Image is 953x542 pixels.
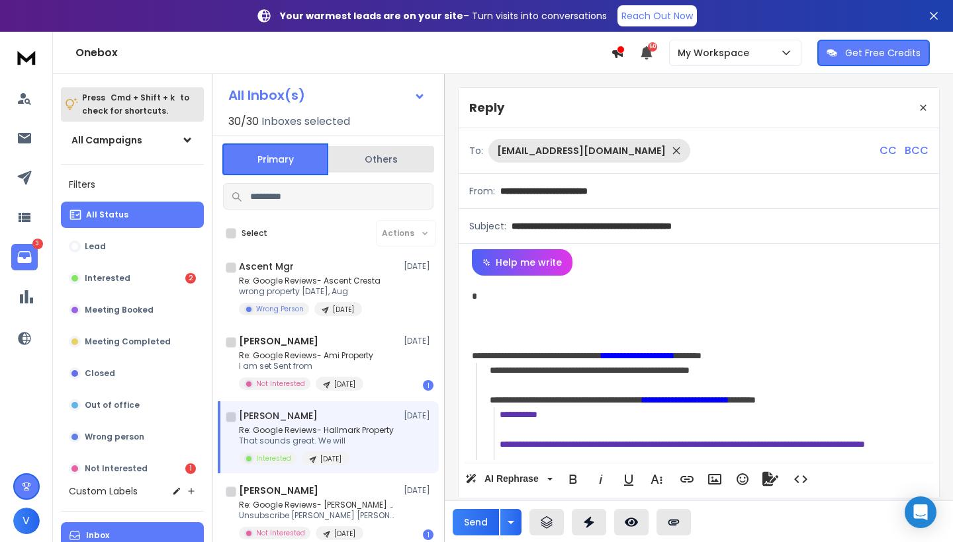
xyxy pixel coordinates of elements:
button: Interested2 [61,265,204,291]
p: Not Interested [256,528,305,538]
div: 1 [423,529,433,540]
p: My Workspace [678,46,754,59]
p: All Status [86,210,128,220]
p: Re: Google Reviews- Hallmark Property [239,425,394,436]
p: [DATE] [334,529,355,539]
h1: [PERSON_NAME] [239,484,318,497]
div: Open Intercom Messenger [905,496,936,528]
p: Interested [85,273,130,284]
div: 1 [185,463,196,474]
button: Closed [61,360,204,387]
p: Get Free Credits [845,46,921,59]
button: Signature [758,466,783,492]
p: That sounds great. We will [239,436,394,446]
p: – Turn visits into conversations [280,9,607,22]
h1: Ascent Mgr [239,260,294,273]
strong: Your warmest leads are on your site [280,9,463,22]
p: Lead [85,241,106,252]
button: Get Free Credits [817,40,930,66]
p: I am set Sent from [239,361,373,371]
button: All Inbox(s) [218,82,436,108]
p: [DATE] [404,261,433,272]
p: Wrong Person [256,304,304,314]
button: Send [453,509,499,535]
p: CC [880,143,897,159]
p: Unsubscribe [PERSON_NAME] [PERSON_NAME] Real [239,510,398,521]
span: 30 / 30 [228,114,259,130]
p: Not Interested [256,379,305,389]
a: 3 [11,244,38,270]
button: V [13,508,40,534]
button: Meeting Completed [61,329,204,355]
p: wrong property [DATE], Aug [239,286,381,297]
button: Insert Link (⌘K) [674,466,700,492]
h1: Onebox [75,45,611,61]
p: Inbox [86,530,109,541]
button: All Status [61,202,204,228]
button: More Text [644,466,669,492]
button: Primary [222,143,328,175]
button: Wrong person [61,424,204,450]
p: [DATE] [320,454,341,464]
p: 3 [32,239,43,249]
button: Others [328,145,434,174]
p: Press to check for shortcuts. [82,91,189,118]
h3: Custom Labels [69,484,138,498]
h3: Filters [61,175,204,194]
p: BCC [905,143,929,159]
p: Re: Google Reviews- Ascent Cresta [239,276,381,286]
p: [DATE] [333,305,354,315]
button: Out of office [61,392,204,418]
p: Not Interested [85,463,148,474]
div: 1 [423,380,433,391]
button: Help me write [472,249,572,276]
a: Reach Out Now [617,5,697,26]
p: Closed [85,368,115,379]
button: Italic (⌘I) [588,466,613,492]
p: Subject: [469,219,506,233]
button: Lead [61,233,204,260]
p: [DATE] [404,410,433,421]
button: Insert Image (⌘P) [702,466,727,492]
img: logo [13,45,40,69]
p: [DATE] [334,379,355,389]
button: Meeting Booked [61,297,204,323]
button: Not Interested1 [61,455,204,482]
h1: All Campaigns [71,134,142,147]
h1: All Inbox(s) [228,89,305,102]
span: AI Rephrase [482,473,541,484]
button: Bold (⌘B) [561,466,586,492]
h1: [PERSON_NAME] [239,334,318,348]
p: Out of office [85,400,140,410]
button: Underline (⌘U) [616,466,641,492]
p: [DATE] [404,336,433,346]
p: [DATE] [404,485,433,496]
button: Code View [788,466,813,492]
button: All Campaigns [61,127,204,153]
p: Meeting Completed [85,336,171,347]
label: Select [242,228,267,239]
span: Cmd + Shift + k [109,90,177,105]
p: Reach Out Now [621,9,693,22]
button: AI Rephrase [463,466,555,492]
p: Interested [256,453,291,463]
span: 50 [648,42,657,52]
p: To: [469,144,483,157]
p: Re: Google Reviews- [PERSON_NAME] Real [239,500,398,510]
p: [EMAIL_ADDRESS][DOMAIN_NAME] [497,144,666,157]
div: 2 [185,273,196,284]
p: Wrong person [85,432,144,442]
h1: [PERSON_NAME] [239,409,318,422]
h3: Inboxes selected [261,114,350,130]
p: From: [469,184,495,198]
button: Emoticons [730,466,755,492]
p: Meeting Booked [85,305,154,315]
p: Re: Google Reviews- Ami Property [239,350,373,361]
p: Reply [469,98,504,117]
